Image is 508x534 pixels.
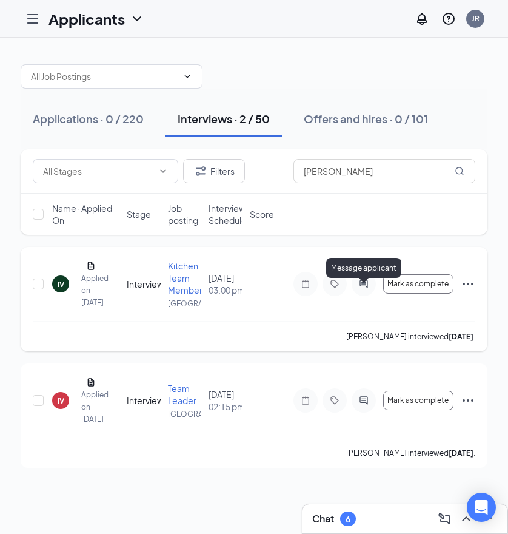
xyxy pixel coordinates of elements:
svg: Ellipses [461,393,475,408]
span: Score [250,208,274,220]
p: [PERSON_NAME] interviewed . [346,448,475,458]
svg: ChevronDown [130,12,144,26]
div: Applications · 0 / 220 [33,111,144,126]
svg: Tag [327,396,342,405]
b: [DATE] [449,332,473,341]
span: Mark as complete [387,280,449,288]
svg: Document [86,377,96,387]
button: Mark as complete [383,391,453,410]
button: ChevronUp [456,509,476,529]
input: All Stages [43,164,153,178]
svg: Filter [193,164,208,178]
p: [PERSON_NAME] interviewed . [346,331,475,342]
div: Interviews · 2 / 50 [178,111,270,126]
div: JR [472,13,480,24]
svg: Hamburger [25,12,40,26]
span: Mark as complete [387,396,449,405]
div: [DATE] [209,388,242,413]
b: [DATE] [449,448,473,458]
svg: Notifications [415,12,429,26]
svg: MagnifyingGlass [455,166,464,176]
div: [DATE] [209,272,242,296]
div: Message applicant [326,258,401,278]
div: Offers and hires · 0 / 101 [304,111,428,126]
span: 02:15 pm - 02:30 pm [209,400,242,413]
p: [GEOGRAPHIC_DATA] [168,299,202,309]
div: Interview [127,278,161,290]
button: Mark as complete [383,274,453,294]
svg: Tag [327,279,342,289]
button: ComposeMessage [435,509,454,529]
svg: ChevronDown [182,72,192,81]
svg: ChevronDown [158,166,168,176]
div: Applied on [DATE] [81,272,94,309]
div: IV [58,396,64,406]
svg: Note [298,396,313,405]
span: Name · Applied On [52,202,119,226]
svg: ActiveChat [356,279,371,289]
span: Kitchen Team Member [168,260,202,296]
h1: Applicants [48,8,125,29]
div: IV [58,279,64,289]
div: Interview [127,394,161,407]
span: Job posting [168,202,202,226]
div: Applied on [DATE] [81,389,94,425]
span: Stage [127,208,151,220]
svg: QuestionInfo [441,12,456,26]
p: [GEOGRAPHIC_DATA] [168,409,202,419]
svg: Ellipses [461,277,475,291]
svg: Note [298,279,313,289]
h3: Chat [312,512,334,526]
svg: Document [86,261,96,271]
input: Search in interviews [293,159,475,183]
svg: ActiveChat [356,396,371,405]
svg: ChevronUp [459,512,473,526]
span: Interview Schedule [209,202,247,226]
span: 03:00 pm - 03:15 pm [209,284,242,296]
div: 6 [346,514,350,524]
input: All Job Postings [31,70,178,83]
div: Open Intercom Messenger [467,493,496,522]
span: Team Leader [168,383,196,406]
svg: ComposeMessage [437,512,452,526]
button: Filter Filters [183,159,245,183]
